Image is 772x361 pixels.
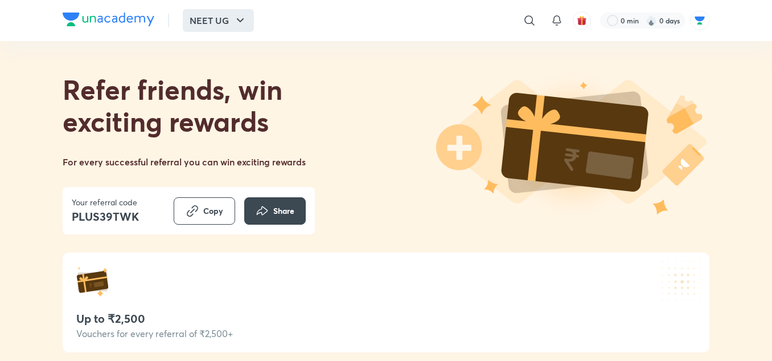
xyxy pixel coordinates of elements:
div: Up to ₹2,500 [76,312,696,325]
img: Company Logo [63,13,154,26]
button: avatar [573,11,591,30]
img: streak [646,15,657,26]
button: NEET UG [183,9,254,32]
a: Company Logo [63,13,154,29]
h4: PLUS39TWK [72,208,139,225]
button: Copy [174,197,235,225]
img: avatar [577,15,587,26]
h1: Refer friends, win exciting rewards [63,73,315,137]
img: laptop [436,72,709,222]
button: Share [244,197,306,225]
img: reward [76,266,108,298]
p: Your referral code [72,196,139,208]
span: Copy [203,205,223,217]
img: Abhishek Singh [690,11,709,30]
span: Share [273,205,294,217]
div: Vouchers for every referral of ₹2,500+ [76,328,696,339]
h5: For every successful referral you can win exciting rewards [63,155,306,169]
